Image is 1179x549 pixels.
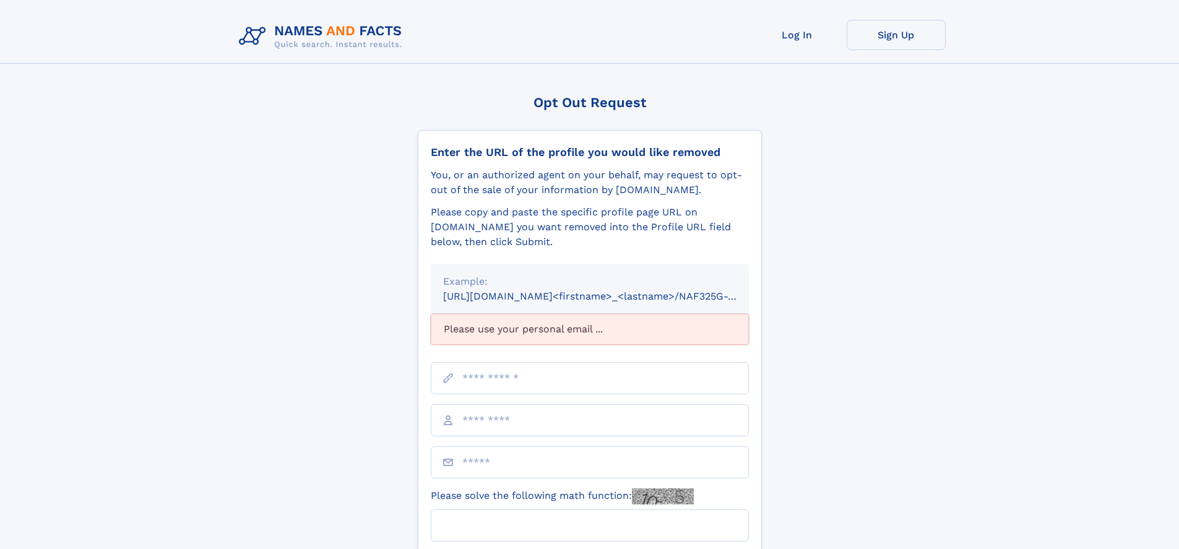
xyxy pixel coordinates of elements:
div: Example: [443,274,736,289]
a: Log In [748,20,847,50]
div: Opt Out Request [418,95,762,110]
div: Enter the URL of the profile you would like removed [431,145,749,159]
div: Please use your personal email ... [431,314,749,345]
label: Please solve the following math function: [431,488,694,504]
a: Sign Up [847,20,946,50]
div: Please copy and paste the specific profile page URL on [DOMAIN_NAME] you want removed into the Pr... [431,205,749,249]
img: Logo Names and Facts [234,20,412,53]
small: [URL][DOMAIN_NAME]<firstname>_<lastname>/NAF325G-xxxxxxxx [443,290,772,302]
div: You, or an authorized agent on your behalf, may request to opt-out of the sale of your informatio... [431,168,749,197]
